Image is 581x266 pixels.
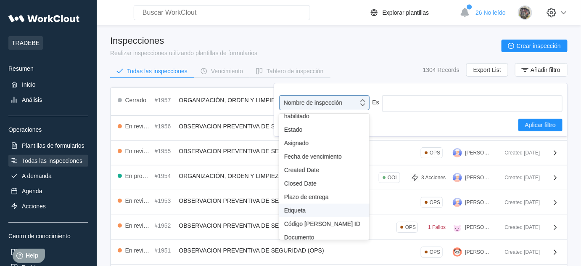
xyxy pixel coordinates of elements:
[8,185,88,197] a: Agenda
[8,79,88,90] a: Inicio
[453,173,462,182] img: user-3.png
[405,224,416,230] div: OPS
[369,8,456,18] a: Explorar plantillas
[284,140,364,146] div: Asignado
[8,126,88,133] div: Operaciones
[388,175,398,181] div: OOL
[127,68,188,74] div: Todas las inspecciones
[465,249,491,255] div: [PERSON_NAME]
[383,9,429,16] div: Explorar plantillas
[473,67,501,73] span: Export List
[465,224,491,230] div: [PERSON_NAME]
[423,66,460,73] div: 1304 Records
[8,246,88,258] a: Activos
[22,142,85,149] div: Plantillas de formularios
[155,197,176,204] div: #1953
[155,148,176,154] div: #1955
[475,9,506,16] span: 26 No leído
[8,65,88,72] div: Resumen
[453,247,462,257] img: panda.png
[428,224,446,230] div: 1 Fallos
[284,126,364,133] div: Estado
[250,65,330,77] button: Tablero de inspección
[518,5,532,20] img: 2f847459-28ef-4a61-85e4-954d408df519.jpg
[284,99,342,106] div: Nombre de inspección
[155,247,176,254] div: #1951
[110,35,257,46] div: Inspecciones
[430,150,440,156] div: OPS
[125,123,151,130] div: En revisión
[125,197,151,204] div: En revisión
[22,81,36,88] div: Inicio
[125,222,151,229] div: En revisión
[125,97,147,104] div: Cerrado
[211,68,243,74] div: Vencimiento
[284,167,364,173] div: Created Date
[155,173,176,179] div: #1954
[498,175,540,181] div: Created [DATE]
[155,222,176,229] div: #1952
[110,50,257,56] div: Realizar inspecciones utilizando plantillas de formularios
[8,200,88,212] a: Acciones
[284,207,364,214] div: Etiqueta
[502,40,568,52] button: Crear inspección
[179,123,324,130] span: OBSERVACION PREVENTIVA DE SEGURIDAD (OPS)
[465,150,491,156] div: [PERSON_NAME]
[111,88,567,116] a: Cerrado#1957ORGANIZACIÓN, ORDEN Y LIMPIEZA (OOL)OOL[PERSON_NAME]Created [DATE]Ver informe
[134,5,310,20] input: Buscar WorkClout
[111,141,567,165] a: En revisión#1955OBSERVACION PREVENTIVA DE SEGURIDAD (OPS)OPS[PERSON_NAME]Created [DATE]
[22,203,46,210] div: Acciones
[465,199,491,205] div: [PERSON_NAME]
[155,123,176,130] div: #1956
[111,116,567,141] a: En revisión#1956OBSERVACION PREVENTIVA DE SEGURIDAD (OPS)OPS[PERSON_NAME]Created [DATE]
[465,175,491,181] div: [PERSON_NAME]
[125,148,151,154] div: En revisión
[110,65,194,77] button: Todas las inspecciones
[453,148,462,157] img: user-3.png
[111,240,567,265] a: En revisión#1951OBSERVACION PREVENTIVA DE SEGURIDAD (OPS)OPS[PERSON_NAME]Created [DATE]
[22,173,52,179] div: A demanda
[179,247,324,254] span: OBSERVACION PREVENTIVA DE SEGURIDAD (OPS)
[370,95,382,110] div: Es
[284,180,364,187] div: Closed Date
[8,233,88,239] div: Centro de conocimiento
[194,65,250,77] button: Vencimiento
[421,175,446,181] div: 3 Acciones
[284,194,364,200] div: Plazo de entrega
[284,234,364,241] div: Documento
[179,197,324,204] span: OBSERVACION PREVENTIVA DE SEGURIDAD (OPS)
[430,249,440,255] div: OPS
[8,170,88,182] a: A demanda
[179,173,301,179] span: ORGANIZACIÓN, ORDEN Y LIMPIEZA (OOL)
[125,247,151,254] div: En revisión
[8,94,88,106] a: Análisis
[179,148,324,154] span: OBSERVACION PREVENTIVA DE SEGURIDAD (OPS)
[22,157,82,164] div: Todas las inspecciones
[179,97,301,104] span: ORGANIZACIÓN, ORDEN Y LIMPIEZA (OOL)
[267,68,323,74] div: Tablero de inspección
[498,224,540,230] div: Created [DATE]
[179,222,324,229] span: OBSERVACION PREVENTIVA DE SEGURIDAD (OPS)
[8,36,43,50] span: TRADEBE
[498,150,540,156] div: Created [DATE]
[22,96,42,103] div: Análisis
[284,153,364,160] div: Fecha de vencimiento
[498,249,540,255] div: Created [DATE]
[515,63,568,77] button: Añadir filtro
[22,188,42,194] div: Agenda
[430,199,440,205] div: OPS
[111,215,567,240] a: En revisión#1952OBSERVACION PREVENTIVA DE SEGURIDAD (OPS)OPS1 Fallos[PERSON_NAME]Created [DATE]
[453,198,462,207] img: user-3.png
[8,155,88,167] a: Todas las inspecciones
[517,43,561,49] span: Crear inspección
[466,63,508,77] button: Export List
[525,122,556,128] span: Aplicar filtro
[531,67,560,73] span: Añadir filtro
[284,221,364,227] div: Código [PERSON_NAME] ID
[111,165,567,190] a: En progreso#1954ORGANIZACIÓN, ORDEN Y LIMPIEZA (OOL)OOL3 Acciones[PERSON_NAME]Created [DATE]
[155,97,176,104] div: #1957
[125,173,151,179] div: En progreso
[518,119,563,131] button: Aplicar filtro
[453,223,462,232] img: pig.png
